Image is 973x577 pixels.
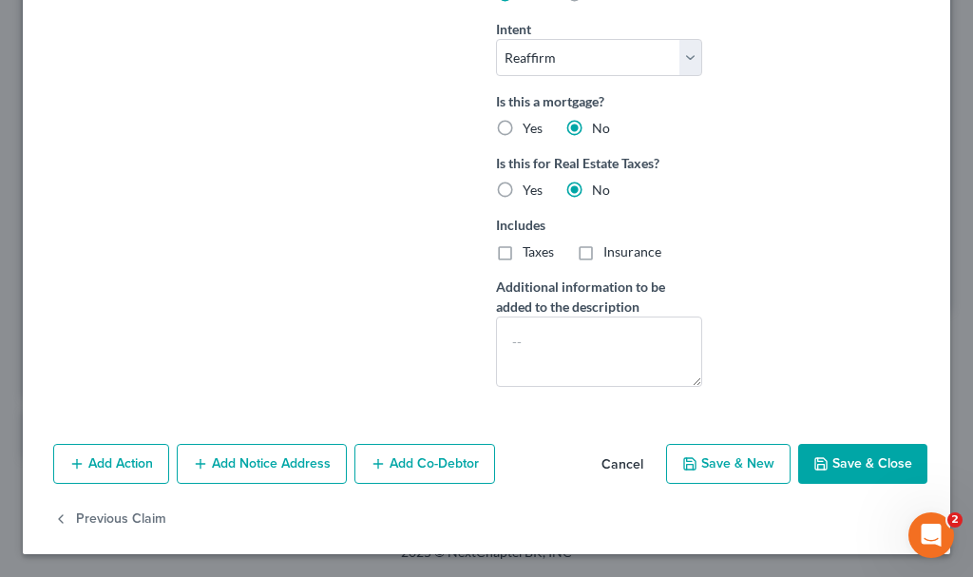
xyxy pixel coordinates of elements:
[798,444,927,484] button: Save & Close
[496,153,702,173] label: Is this for Real Estate Taxes?
[586,446,658,484] button: Cancel
[603,243,661,260] span: Insurance
[523,120,543,136] span: Yes
[947,512,963,528] span: 2
[496,19,531,39] label: Intent
[908,512,954,558] iframe: Intercom live chat
[523,182,543,198] span: Yes
[592,182,610,198] span: No
[666,444,791,484] button: Save & New
[496,277,702,317] label: Additional information to be added to the description
[523,243,554,260] span: Taxes
[177,444,347,484] button: Add Notice Address
[53,499,166,539] button: Previous Claim
[53,444,169,484] button: Add Action
[496,91,702,111] label: Is this a mortgage?
[496,215,702,235] label: Includes
[354,444,495,484] button: Add Co-Debtor
[592,120,610,136] span: No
